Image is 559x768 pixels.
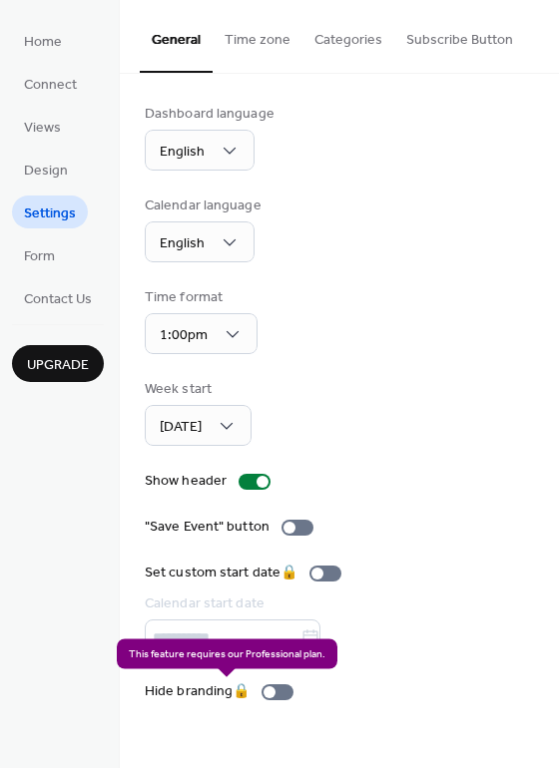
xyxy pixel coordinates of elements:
[145,287,254,308] div: Time format
[24,289,92,310] span: Contact Us
[145,471,227,492] div: Show header
[160,322,208,349] span: 1:00pm
[24,246,55,267] span: Form
[24,75,77,96] span: Connect
[160,139,205,166] span: English
[24,118,61,139] span: Views
[24,161,68,182] span: Design
[145,379,248,400] div: Week start
[12,238,67,271] a: Form
[12,67,89,100] a: Connect
[12,195,88,228] a: Settings
[160,230,205,257] span: English
[12,345,104,382] button: Upgrade
[12,281,104,314] a: Contact Us
[24,203,76,224] span: Settings
[160,414,202,441] span: [DATE]
[12,110,73,143] a: Views
[12,153,80,186] a: Design
[145,195,262,216] div: Calendar language
[145,104,275,125] div: Dashboard language
[27,355,89,376] span: Upgrade
[117,639,337,669] span: This feature requires our Professional plan.
[145,517,270,538] div: "Save Event" button
[12,24,74,57] a: Home
[24,32,62,53] span: Home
